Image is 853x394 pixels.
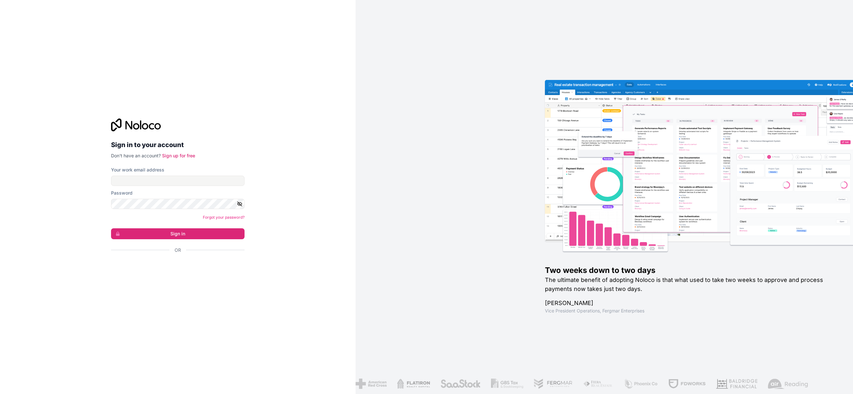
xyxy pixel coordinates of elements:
[581,379,611,389] img: /assets/fiera-fwj2N5v4.png
[438,379,479,389] img: /assets/saastock-C6Zbiodz.png
[353,379,384,389] img: /assets/american-red-cross-BAupjrZR.png
[111,153,161,158] span: Don't have an account?
[545,276,832,293] h2: The ultimate benefit of adopting Noloco is that what used to take two weeks to approve and proces...
[545,265,832,276] h1: Two weeks down to two days
[532,379,571,389] img: /assets/fergmar-CudnrXN5.png
[714,379,755,389] img: /assets/baldridge-DxmPIwAm.png
[111,199,245,209] input: Password
[621,379,656,389] img: /assets/phoenix-BREaitsQ.png
[545,308,832,314] h1: Vice President Operations , Fergmar Enterprises
[162,153,195,158] a: Sign up for free
[666,379,704,389] img: /assets/fdworks-Bi04fVtw.png
[175,247,181,253] span: Or
[111,190,133,196] label: Password
[111,167,164,173] label: Your work email address
[203,215,245,220] a: Forgot your password?
[395,379,428,389] img: /assets/flatiron-C8eUkumj.png
[111,228,245,239] button: Sign in
[545,299,832,308] h1: [PERSON_NAME]
[489,379,521,389] img: /assets/gbstax-C-GtDUiK.png
[111,176,245,186] input: Email address
[766,379,806,389] img: /assets/airreading-FwAmRzSr.png
[111,139,245,151] h2: Sign in to your account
